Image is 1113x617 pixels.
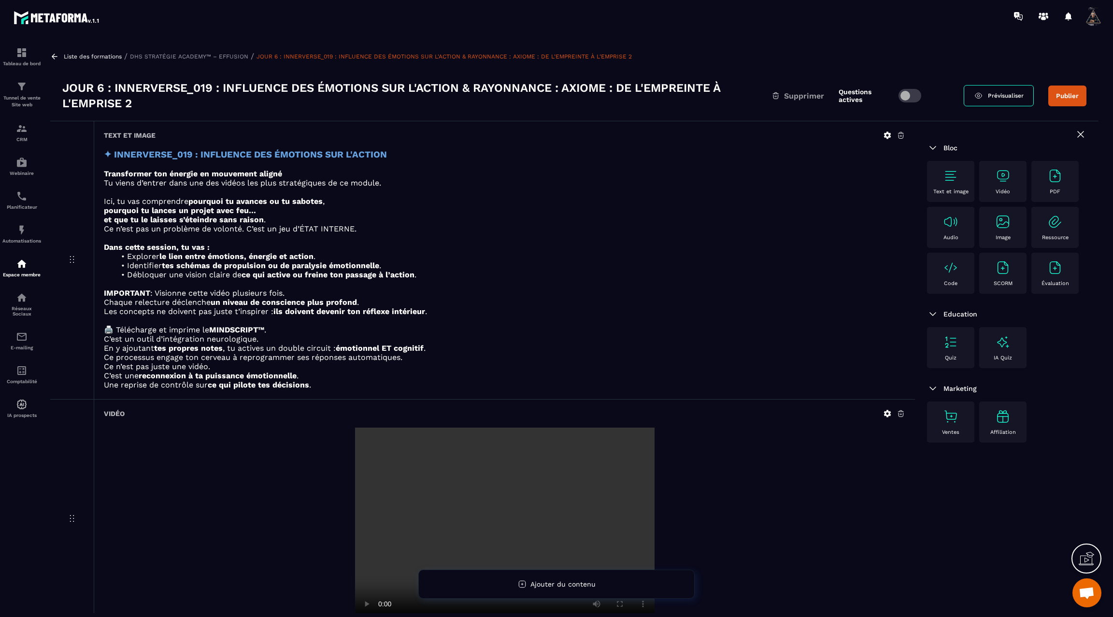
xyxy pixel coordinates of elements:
[2,272,41,277] p: Espace membre
[2,251,41,285] a: automationsautomationsEspace membre
[942,429,959,435] p: Ventes
[944,280,957,287] p: Code
[16,224,28,236] img: automations
[2,204,41,210] p: Planificateur
[104,288,905,298] p: : Visionne cette vidéo plusieurs fois.
[16,81,28,92] img: formation
[104,178,905,187] p: Tu viens d’entrer dans une des vidéos les plus stratégiques de ce module.
[64,53,122,60] a: Liste des formations
[2,358,41,391] a: accountantaccountantComptabilité
[1042,234,1069,241] p: Ressource
[530,580,596,588] span: Ajouter du contenu
[62,80,771,111] h3: JOUR 6 : INNERVERSE_019 : INFLUENCE DES ÉMOTIONS SUR L'ACTION & RAYONNANCE : AXIOME : DE L'EMPREI...
[2,40,41,73] a: formationformationTableau de bord
[104,334,905,344] p: C’est un outil d’intégration neurologique.
[2,285,41,324] a: social-networksocial-networkRéseaux Sociaux
[994,355,1012,361] p: IA Quiz
[943,334,958,350] img: text-image no-wra
[115,270,905,279] li: Débloquer une vision claire de .
[115,261,905,270] li: Identifier .
[2,95,41,108] p: Tunnel de vente Site web
[943,214,958,230] img: text-image no-wra
[139,371,297,380] strong: reconnexion à ta puissance émotionnelle
[104,353,905,362] p: Ce processus engage ton cerveau à reprogrammer ses réponses automatiques.
[16,47,28,58] img: formation
[154,344,223,353] strong: tes propres notes
[104,197,905,206] p: Ici, tu vas comprendre ,
[242,270,414,279] strong: ce qui active ou freine ton passage à l’action
[2,217,41,251] a: automationsautomationsAutomatisations
[16,157,28,168] img: automations
[159,252,314,261] strong: le lien entre émotions, énergie et action
[2,238,41,244] p: Automatisations
[943,385,977,392] span: Marketing
[2,183,41,217] a: schedulerschedulerPlanificateur
[104,169,282,178] strong: Transformer ton énergie en mouvement aligné
[2,73,41,115] a: formationformationTunnel de vente Site web
[16,331,28,343] img: email
[943,260,958,275] img: text-image no-wra
[16,258,28,270] img: automations
[995,334,1011,350] img: text-image
[995,409,1011,424] img: text-image
[2,171,41,176] p: Webinaire
[2,413,41,418] p: IA prospects
[1047,168,1063,184] img: text-image no-wra
[130,53,248,60] a: DHS STRATÉGIE ACADEMY™ – EFFUSION
[16,399,28,410] img: automations
[2,115,41,149] a: formationformationCRM
[104,149,387,160] strong: ✦ INNERVERSE_019 : INFLUENCE DES ÉMOTIONS SUR L'ACTION
[1042,280,1069,287] p: Évaluation
[943,168,958,184] img: text-image no-wra
[257,53,632,60] a: JOUR 6 : INNERVERSE_019 : INFLUENCE DES ÉMOTIONS SUR L'ACTION & RAYONNANCE : AXIOME : DE L'EMPREI...
[16,292,28,303] img: social-network
[14,9,100,26] img: logo
[211,298,357,307] strong: un niveau de conscience plus profond
[104,224,905,233] p: Ce n’est pas un problème de volonté. C’est un jeu d’ÉTAT INTERNE.
[104,215,264,224] strong: et que tu le laisses s’éteindre sans raison
[251,52,254,61] span: /
[124,52,128,61] span: /
[2,379,41,384] p: Comptabilité
[115,252,905,261] li: Explorer .
[933,188,969,195] p: Text et image
[927,383,939,394] img: arrow-down
[104,298,905,307] p: Chaque relecture déclenche .
[188,197,323,206] strong: pourquoi tu avances ou tu sabotes
[1072,578,1101,607] div: Ouvrir le chat
[945,355,956,361] p: Quiz
[2,306,41,316] p: Réseaux Sociaux
[16,365,28,376] img: accountant
[2,149,41,183] a: automationsautomationsWebinaire
[104,371,905,380] p: C’est une .
[996,234,1011,241] p: Image
[1048,86,1086,106] button: Publier
[943,144,957,152] span: Bloc
[104,380,905,389] p: Une reprise de contrôle sur .
[927,142,939,154] img: arrow-down
[1050,188,1060,195] p: PDF
[994,280,1013,287] p: SCORM
[162,261,379,270] strong: tes schémas de propulsion ou de paralysie émotionnelle
[943,409,958,424] img: text-image no-wra
[995,214,1011,230] img: text-image no-wra
[2,345,41,350] p: E-mailing
[839,88,894,103] label: Questions actives
[104,288,150,298] strong: IMPORTANT
[995,168,1011,184] img: text-image no-wra
[964,85,1034,106] a: Prévisualiser
[1047,260,1063,275] img: text-image no-wra
[336,344,424,353] strong: émotionnel ET cognitif
[2,61,41,66] p: Tableau de bord
[104,410,125,417] h6: Vidéo
[784,91,824,100] span: Supprimer
[988,92,1024,99] span: Prévisualiser
[209,325,264,334] strong: MINDSCRIPT™
[16,123,28,134] img: formation
[2,137,41,142] p: CRM
[16,190,28,202] img: scheduler
[2,324,41,358] a: emailemailE-mailing
[104,325,905,334] p: 🖨️ Télécharge et imprime le .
